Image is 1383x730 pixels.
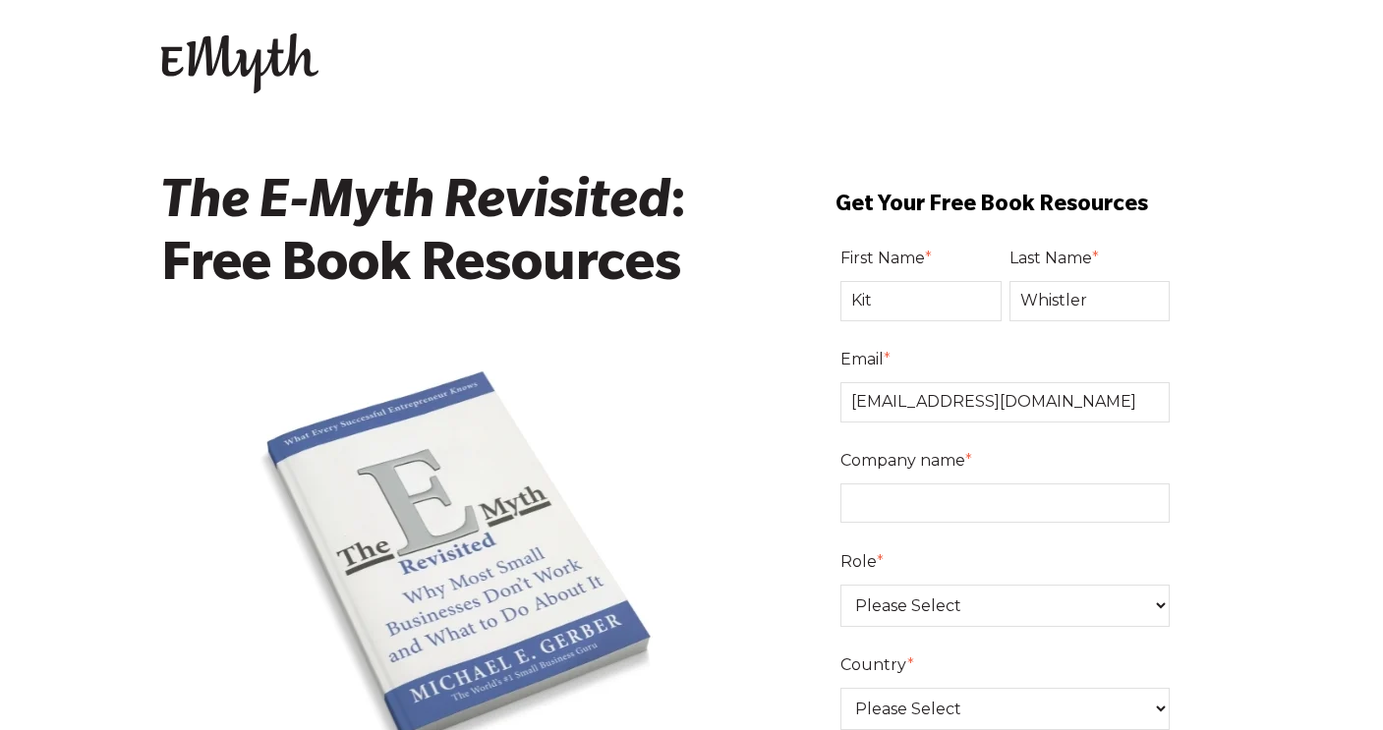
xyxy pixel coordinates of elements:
[161,33,318,94] img: EMyth
[1009,249,1092,267] span: Last Name
[161,177,769,302] h2: : Free Book Resources
[796,192,1223,222] h3: Get Your Free Book Resources
[161,178,670,237] em: The E-Myth Revisited
[840,451,965,470] span: Company name
[840,552,877,571] span: Role
[840,350,884,368] span: Email
[840,249,925,267] span: First Name
[945,589,1383,730] iframe: Chat Widget
[840,655,907,674] span: Country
